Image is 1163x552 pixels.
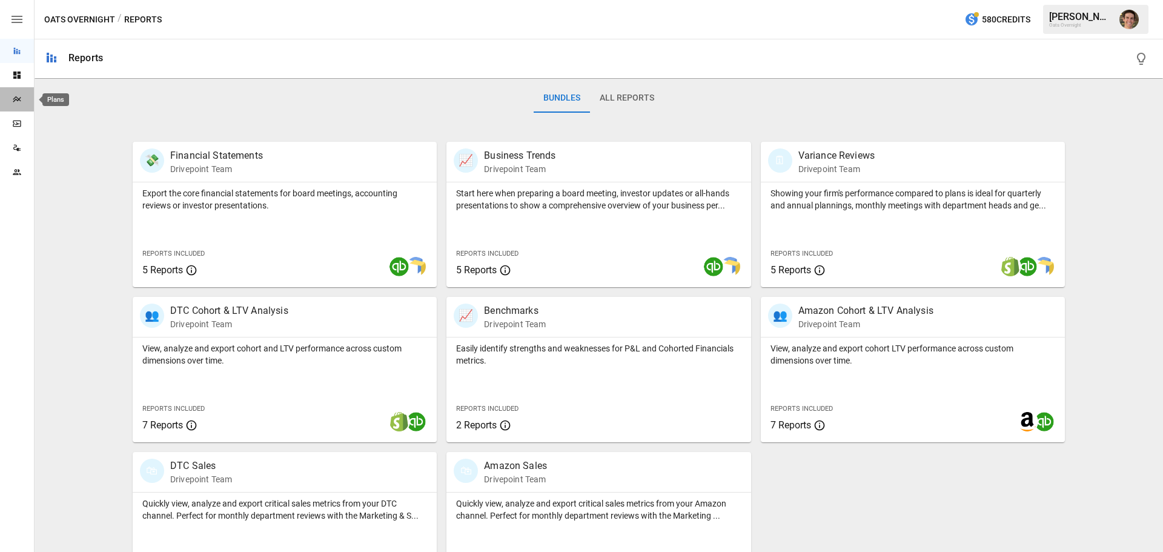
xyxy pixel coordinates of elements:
[770,342,1055,367] p: View, analyze and export cohort LTV performance across custom dimensions over time.
[142,187,427,211] p: Export the core financial statements for board meetings, accounting reviews or investor presentat...
[456,419,497,431] span: 2 Reports
[456,264,497,276] span: 5 Reports
[1112,2,1146,36] button: Ryan Zayas
[454,459,478,483] div: 🛍
[142,405,205,413] span: Reports Included
[142,342,427,367] p: View, analyze and export cohort and LTV performance across custom dimensions over time.
[484,473,547,485] p: Drivepoint Team
[534,84,590,113] button: Bundles
[1018,412,1037,431] img: amazon
[118,12,122,27] div: /
[1035,257,1054,276] img: smart model
[770,419,811,431] span: 7 Reports
[170,318,288,330] p: Drivepoint Team
[140,304,164,328] div: 👥
[704,257,723,276] img: quickbooks
[454,148,478,173] div: 📈
[768,148,792,173] div: 🗓
[721,257,740,276] img: smart model
[798,163,875,175] p: Drivepoint Team
[768,304,792,328] div: 👥
[170,459,232,473] p: DTC Sales
[170,473,232,485] p: Drivepoint Team
[1119,10,1139,29] img: Ryan Zayas
[1049,22,1112,28] div: Oats Overnight
[389,412,409,431] img: shopify
[170,304,288,318] p: DTC Cohort & LTV Analysis
[456,187,741,211] p: Start here when preparing a board meeting, investor updates or all-hands presentations to show a ...
[406,257,426,276] img: smart model
[142,419,183,431] span: 7 Reports
[140,148,164,173] div: 💸
[770,187,1055,211] p: Showing your firm's performance compared to plans is ideal for quarterly and annual plannings, mo...
[484,459,547,473] p: Amazon Sales
[590,84,664,113] button: All Reports
[770,250,833,258] span: Reports Included
[142,497,427,522] p: Quickly view, analyze and export critical sales metrics from your DTC channel. Perfect for monthl...
[456,405,519,413] span: Reports Included
[142,264,183,276] span: 5 Reports
[44,12,115,27] button: Oats Overnight
[484,163,555,175] p: Drivepoint Team
[142,250,205,258] span: Reports Included
[456,250,519,258] span: Reports Included
[68,52,103,64] div: Reports
[1049,11,1112,22] div: [PERSON_NAME]
[484,148,555,163] p: Business Trends
[389,257,409,276] img: quickbooks
[170,148,263,163] p: Financial Statements
[1035,412,1054,431] img: quickbooks
[456,497,741,522] p: Quickly view, analyze and export critical sales metrics from your Amazon channel. Perfect for mon...
[798,148,875,163] p: Variance Reviews
[1001,257,1020,276] img: shopify
[770,405,833,413] span: Reports Included
[798,318,933,330] p: Drivepoint Team
[770,264,811,276] span: 5 Reports
[1018,257,1037,276] img: quickbooks
[456,342,741,367] p: Easily identify strengths and weaknesses for P&L and Cohorted Financials metrics.
[484,304,546,318] p: Benchmarks
[959,8,1035,31] button: 580Credits
[798,304,933,318] p: Amazon Cohort & LTV Analysis
[484,318,546,330] p: Drivepoint Team
[454,304,478,328] div: 📈
[170,163,263,175] p: Drivepoint Team
[42,93,69,106] div: Plans
[140,459,164,483] div: 🛍
[406,412,426,431] img: quickbooks
[982,12,1030,27] span: 580 Credits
